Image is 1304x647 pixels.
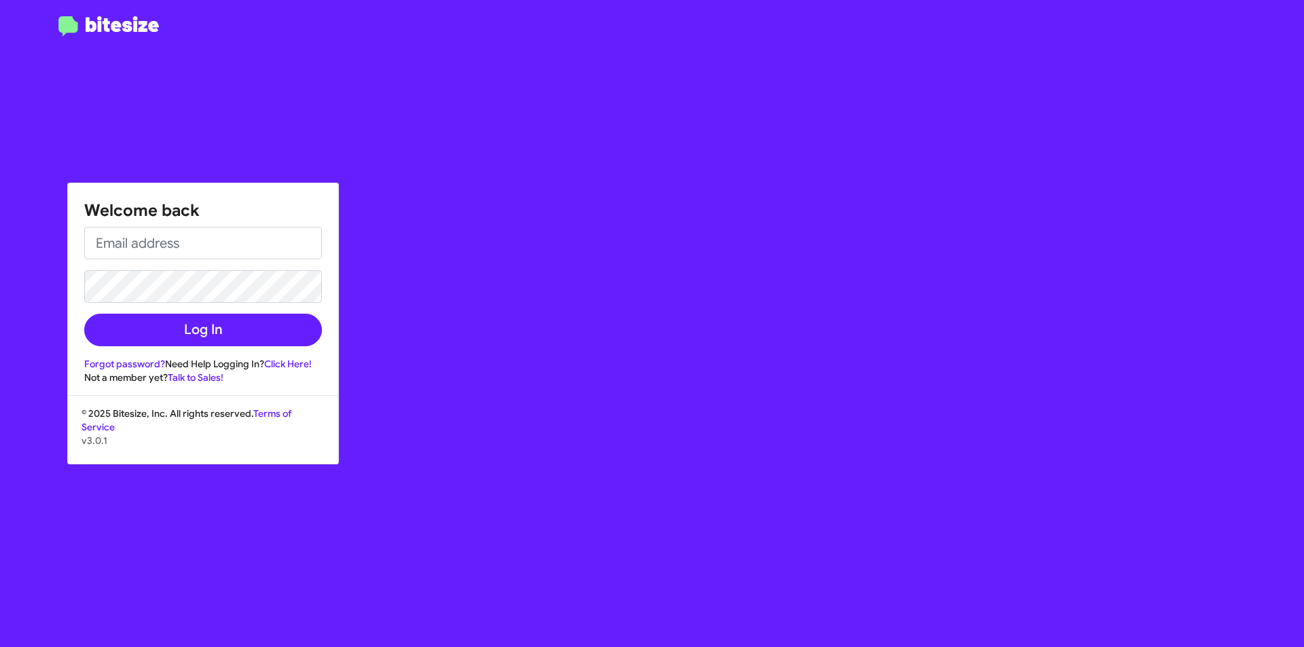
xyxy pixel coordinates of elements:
a: Talk to Sales! [168,371,223,384]
div: Need Help Logging In? [84,357,322,371]
div: © 2025 Bitesize, Inc. All rights reserved. [68,407,338,464]
a: Click Here! [264,358,312,370]
input: Email address [84,227,322,259]
a: Forgot password? [84,358,165,370]
button: Log In [84,314,322,346]
p: v3.0.1 [81,434,325,447]
h1: Welcome back [84,200,322,221]
div: Not a member yet? [84,371,322,384]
